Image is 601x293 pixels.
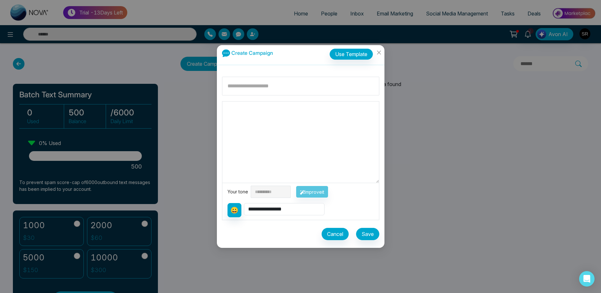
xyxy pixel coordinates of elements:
span: close [376,50,381,55]
button: Use Template [330,49,373,60]
div: Your tone [228,188,251,195]
button: 😀 [228,203,241,217]
span: Create Campaign [231,50,273,56]
div: Open Intercom Messenger [579,271,595,287]
a: Use Template [330,45,379,60]
button: Save [356,228,379,240]
button: Close [373,45,384,63]
button: Cancel [322,228,349,240]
